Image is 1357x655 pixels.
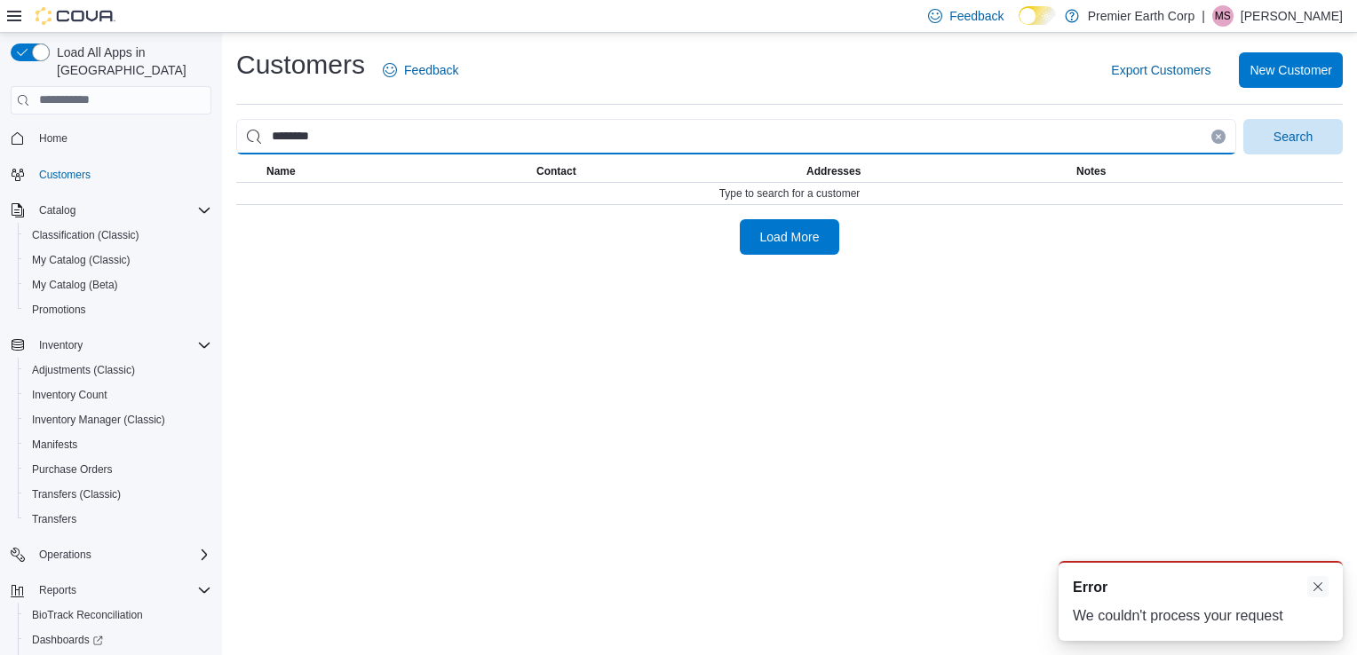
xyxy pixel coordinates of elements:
[266,164,296,178] span: Name
[740,219,839,255] button: Load More
[760,228,820,246] span: Load More
[806,164,861,178] span: Addresses
[25,459,211,480] span: Purchase Orders
[1076,164,1106,178] span: Notes
[32,200,83,221] button: Catalog
[1307,576,1329,597] button: Dismiss toast
[1250,61,1332,79] span: New Customer
[4,578,218,603] button: Reports
[32,544,99,565] button: Operations
[25,359,142,381] a: Adjustments (Classic)
[25,409,172,430] a: Inventory Manager (Classic)
[1243,119,1343,154] button: Search
[32,413,165,427] span: Inventory Manager (Classic)
[25,384,115,406] a: Inventory Count
[32,512,76,526] span: Transfers
[18,482,218,507] button: Transfers (Classic)
[32,128,75,149] a: Home
[18,383,218,407] button: Inventory Count
[25,274,125,296] a: My Catalog (Beta)
[18,507,218,532] button: Transfers
[18,457,218,482] button: Purchase Orders
[39,168,91,182] span: Customers
[25,409,211,430] span: Inventory Manager (Classic)
[32,253,131,267] span: My Catalog (Classic)
[1215,5,1231,27] span: MS
[18,272,218,297] button: My Catalog (Beta)
[32,163,211,185] span: Customers
[1239,52,1343,88] button: New Customer
[39,548,91,562] span: Operations
[25,604,150,626] a: BioTrack Reconciliation
[32,303,86,317] span: Promotions
[32,580,211,601] span: Reports
[32,278,118,292] span: My Catalog (Beta)
[18,432,218,457] button: Manifests
[32,335,211,356] span: Inventory
[719,186,861,201] span: Type to search for a customer
[4,162,218,187] button: Customers
[25,434,84,455] a: Manifests
[32,438,77,452] span: Manifests
[32,200,211,221] span: Catalog
[25,604,211,626] span: BioTrack Reconciliation
[25,225,147,246] a: Classification (Classic)
[25,629,110,651] a: Dashboards
[39,203,75,217] span: Catalog
[25,249,138,271] a: My Catalog (Classic)
[1211,130,1226,144] button: Clear input
[32,363,135,377] span: Adjustments (Classic)
[32,388,107,402] span: Inventory Count
[1088,5,1195,27] p: Premier Earth Corp
[1111,61,1210,79] span: Export Customers
[32,164,98,185] a: Customers
[18,627,218,652] a: Dashboards
[4,198,218,223] button: Catalog
[1073,577,1107,598] span: Error
[32,580,83,601] button: Reports
[4,333,218,358] button: Inventory
[1019,6,1056,25] input: Dark Mode
[32,228,139,242] span: Classification (Classic)
[1202,5,1205,27] p: |
[25,434,211,455] span: Manifests
[18,248,218,272] button: My Catalog (Classic)
[25,629,211,651] span: Dashboards
[1073,577,1329,598] div: Notification
[1212,5,1234,27] div: Mark Schlueter
[18,358,218,383] button: Adjustments (Classic)
[32,462,113,477] span: Purchase Orders
[1073,605,1329,627] div: We couldn't process your request
[32,608,143,622] span: BioTrack Reconciliation
[25,299,93,320] a: Promotions
[39,131,67,146] span: Home
[39,338,83,352] span: Inventory
[25,225,211,246] span: Classification (Classic)
[1104,52,1218,88] button: Export Customers
[18,603,218,627] button: BioTrack Reconciliation
[25,359,211,381] span: Adjustments (Classic)
[1274,128,1313,146] span: Search
[1241,5,1343,27] p: [PERSON_NAME]
[1019,25,1020,26] span: Dark Mode
[236,47,365,83] h1: Customers
[36,7,115,25] img: Cova
[536,164,576,178] span: Contact
[32,633,103,647] span: Dashboards
[25,274,211,296] span: My Catalog (Beta)
[25,459,120,480] a: Purchase Orders
[4,125,218,151] button: Home
[32,127,211,149] span: Home
[25,509,211,530] span: Transfers
[18,297,218,322] button: Promotions
[18,223,218,248] button: Classification (Classic)
[25,509,83,530] a: Transfers
[39,583,76,597] span: Reports
[4,542,218,567] button: Operations
[50,43,211,79] span: Load All Apps in [GEOGRAPHIC_DATA]
[25,384,211,406] span: Inventory Count
[18,407,218,432] button: Inventory Manager (Classic)
[25,484,128,505] a: Transfers (Classic)
[376,52,465,88] a: Feedback
[32,544,211,565] span: Operations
